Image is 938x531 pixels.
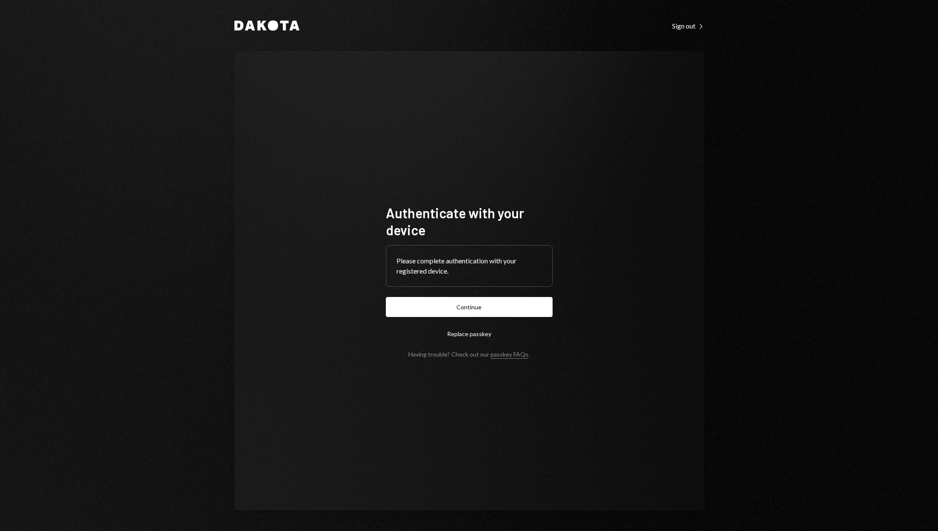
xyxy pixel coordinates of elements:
button: Replace passkey [386,324,553,344]
div: Having trouble? Check out our . [408,351,530,358]
h1: Authenticate with your device [386,204,553,238]
a: Sign out [672,21,704,30]
div: Sign out [672,22,704,30]
button: Continue [386,297,553,317]
div: Please complete authentication with your registered device. [396,256,542,276]
a: passkey FAQs [490,351,528,359]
